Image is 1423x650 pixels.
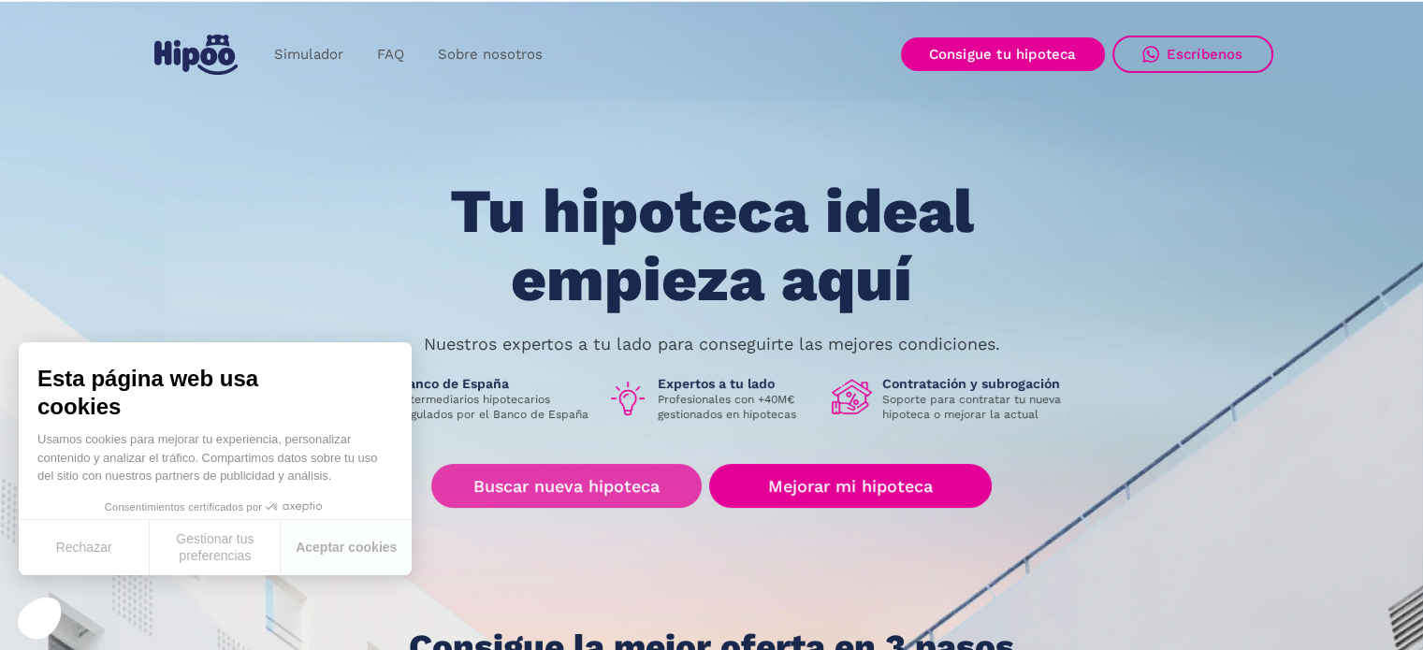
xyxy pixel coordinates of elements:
a: Escríbenos [1112,36,1273,73]
a: Mejorar mi hipoteca [709,464,991,508]
a: FAQ [360,36,421,73]
h1: Expertos a tu lado [658,375,817,392]
p: Intermediarios hipotecarios regulados por el Banco de España [399,392,592,422]
div: Escríbenos [1167,46,1243,63]
p: Profesionales con +40M€ gestionados en hipotecas [658,392,817,422]
a: Sobre nosotros [421,36,559,73]
h1: Banco de España [399,375,592,392]
a: Buscar nueva hipoteca [431,464,702,508]
p: Soporte para contratar tu nueva hipoteca o mejorar la actual [882,392,1075,422]
h1: Contratación y subrogación [882,375,1075,392]
a: Simulador [257,36,360,73]
h1: Tu hipoteca ideal empieza aquí [356,178,1066,313]
a: home [151,27,242,82]
a: Consigue tu hipoteca [901,37,1105,71]
p: Nuestros expertos a tu lado para conseguirte las mejores condiciones. [424,337,1000,352]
